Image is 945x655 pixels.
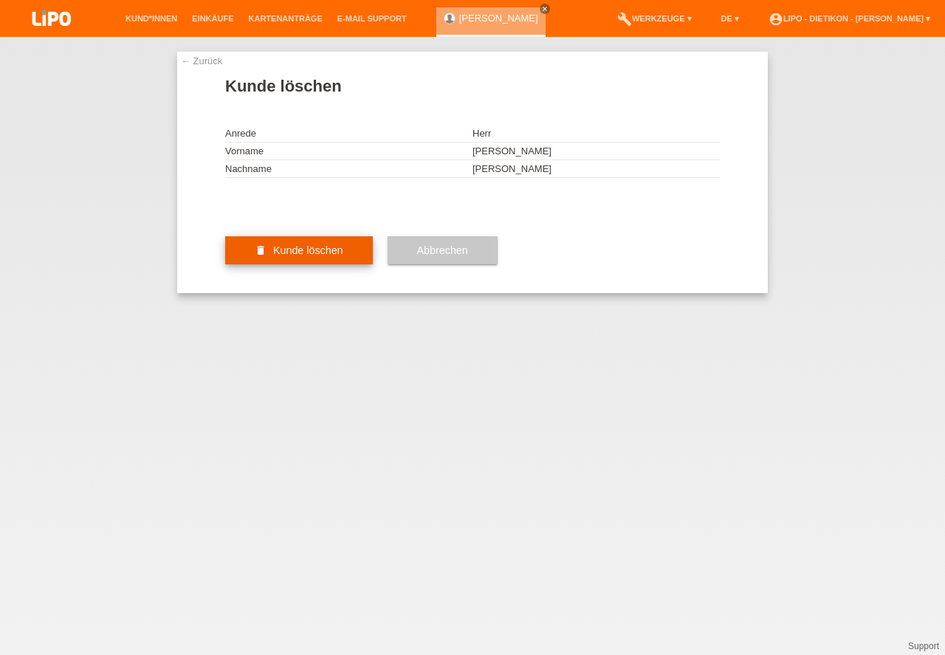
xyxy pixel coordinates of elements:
a: account_circleLIPO - Dietikon - [PERSON_NAME] ▾ [761,14,938,23]
td: Vorname [225,143,472,160]
a: close [540,4,550,14]
h1: Kunde löschen [225,77,720,95]
a: [PERSON_NAME] [459,13,538,24]
a: Support [908,641,939,651]
a: Kund*innen [118,14,185,23]
span: Kunde löschen [273,244,343,256]
a: buildWerkzeuge ▾ [610,14,699,23]
button: Abbrechen [388,236,498,264]
td: Anrede [225,125,472,143]
td: [PERSON_NAME] [472,143,720,160]
i: close [541,5,549,13]
td: Herr [472,125,720,143]
a: ← Zurück [181,55,222,66]
i: delete [255,244,267,256]
a: E-Mail Support [330,14,414,23]
span: Abbrechen [417,244,468,256]
a: Einkäufe [185,14,241,23]
td: Nachname [225,160,472,178]
i: account_circle [769,12,783,27]
i: build [617,12,632,27]
a: DE ▾ [714,14,746,23]
a: Kartenanträge [241,14,330,23]
a: LIPO pay [15,30,89,41]
td: [PERSON_NAME] [472,160,720,178]
button: delete Kunde löschen [225,236,373,264]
